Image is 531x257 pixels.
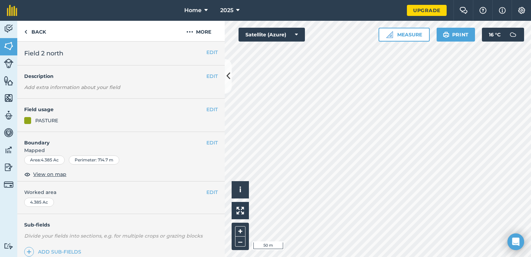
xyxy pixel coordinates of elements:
[232,181,249,198] button: i
[24,28,27,36] img: svg+xml;base64,PHN2ZyB4bWxucz0iaHR0cDovL3d3dy53My5vcmcvMjAwMC9zdmciIHdpZHRoPSI5IiBoZWlnaHQ9IjI0Ii...
[184,6,202,15] span: Home
[17,21,53,41] a: Back
[4,93,13,103] img: svg+xml;base64,PHN2ZyB4bWxucz0iaHR0cDovL3d3dy53My5vcmcvMjAwMC9zdmciIHdpZHRoPSI1NiIgaGVpZ2h0PSI2MC...
[206,188,218,196] button: EDIT
[239,28,305,42] button: Satellite (Azure)
[4,180,13,189] img: svg+xml;base64,PD94bWwgdmVyc2lvbj0iMS4wIiBlbmNvZGluZz0idXRmLTgiPz4KPCEtLSBHZW5lcmF0b3I6IEFkb2JlIE...
[24,198,54,207] div: 4.385 Ac
[407,5,447,16] a: Upgrade
[4,41,13,51] img: svg+xml;base64,PHN2ZyB4bWxucz0iaHR0cDovL3d3dy53My5vcmcvMjAwMC9zdmciIHdpZHRoPSI1NiIgaGVpZ2h0PSI2MC...
[236,207,244,214] img: Four arrows, one pointing top left, one top right, one bottom right and the last bottom left
[518,7,526,14] img: A cog icon
[24,247,84,257] a: Add sub-fields
[459,7,468,14] img: Two speech bubbles overlapping with the left bubble in the forefront
[4,59,13,68] img: svg+xml;base64,PD94bWwgdmVyc2lvbj0iMS4wIiBlbmNvZGluZz0idXRmLTgiPz4KPCEtLSBHZW5lcmF0b3I6IEFkb2JlIE...
[24,188,218,196] span: Worked area
[206,106,218,113] button: EDIT
[506,28,520,42] img: svg+xml;base64,PD94bWwgdmVyc2lvbj0iMS4wIiBlbmNvZGluZz0idXRmLTgiPz4KPCEtLSBHZW5lcmF0b3I6IEFkb2JlIE...
[173,21,225,41] button: More
[24,170,66,178] button: View on map
[4,24,13,34] img: svg+xml;base64,PD94bWwgdmVyc2lvbj0iMS4wIiBlbmNvZGluZz0idXRmLTgiPz4KPCEtLSBHZW5lcmF0b3I6IEFkb2JlIE...
[4,76,13,86] img: svg+xml;base64,PHN2ZyB4bWxucz0iaHR0cDovL3d3dy53My5vcmcvMjAwMC9zdmciIHdpZHRoPSI1NiIgaGVpZ2h0PSI2MC...
[24,84,120,90] em: Add extra information about your field
[235,237,245,247] button: –
[206,48,218,56] button: EDIT
[479,7,487,14] img: A question mark icon
[489,28,501,42] span: 16 ° C
[69,156,119,165] div: Perimeter : 714.7 m
[507,233,524,250] div: Open Intercom Messenger
[206,72,218,80] button: EDIT
[24,233,203,239] em: Divide your fields into sections, e.g. for multiple crops or grazing blocks
[24,156,65,165] div: Area : 4.385 Ac
[27,248,31,256] img: svg+xml;base64,PHN2ZyB4bWxucz0iaHR0cDovL3d3dy53My5vcmcvMjAwMC9zdmciIHdpZHRoPSIxNCIgaGVpZ2h0PSIyNC...
[386,31,393,38] img: Ruler icon
[4,145,13,155] img: svg+xml;base64,PD94bWwgdmVyc2lvbj0iMS4wIiBlbmNvZGluZz0idXRmLTgiPz4KPCEtLSBHZW5lcmF0b3I6IEFkb2JlIE...
[437,28,475,42] button: Print
[24,72,218,80] h4: Description
[379,28,430,42] button: Measure
[443,30,449,39] img: svg+xml;base64,PHN2ZyB4bWxucz0iaHR0cDovL3d3dy53My5vcmcvMjAwMC9zdmciIHdpZHRoPSIxOSIgaGVpZ2h0PSIyNC...
[239,185,241,194] span: i
[33,170,66,178] span: View on map
[24,106,206,113] h4: Field usage
[17,147,225,154] span: Mapped
[186,28,193,36] img: svg+xml;base64,PHN2ZyB4bWxucz0iaHR0cDovL3d3dy53My5vcmcvMjAwMC9zdmciIHdpZHRoPSIyMCIgaGVpZ2h0PSIyNC...
[4,110,13,121] img: svg+xml;base64,PD94bWwgdmVyc2lvbj0iMS4wIiBlbmNvZGluZz0idXRmLTgiPz4KPCEtLSBHZW5lcmF0b3I6IEFkb2JlIE...
[7,5,17,16] img: fieldmargin Logo
[4,127,13,138] img: svg+xml;base64,PD94bWwgdmVyc2lvbj0iMS4wIiBlbmNvZGluZz0idXRmLTgiPz4KPCEtLSBHZW5lcmF0b3I6IEFkb2JlIE...
[482,28,524,42] button: 16 °C
[206,139,218,147] button: EDIT
[220,6,233,15] span: 2025
[235,226,245,237] button: +
[17,221,225,229] h4: Sub-fields
[499,6,506,15] img: svg+xml;base64,PHN2ZyB4bWxucz0iaHR0cDovL3d3dy53My5vcmcvMjAwMC9zdmciIHdpZHRoPSIxNyIgaGVpZ2h0PSIxNy...
[4,243,13,249] img: svg+xml;base64,PD94bWwgdmVyc2lvbj0iMS4wIiBlbmNvZGluZz0idXRmLTgiPz4KPCEtLSBHZW5lcmF0b3I6IEFkb2JlIE...
[17,132,206,147] h4: Boundary
[24,170,30,178] img: svg+xml;base64,PHN2ZyB4bWxucz0iaHR0cDovL3d3dy53My5vcmcvMjAwMC9zdmciIHdpZHRoPSIxOCIgaGVpZ2h0PSIyNC...
[24,48,63,58] span: Field 2 north
[35,117,58,124] div: PASTURE
[4,162,13,172] img: svg+xml;base64,PD94bWwgdmVyc2lvbj0iMS4wIiBlbmNvZGluZz0idXRmLTgiPz4KPCEtLSBHZW5lcmF0b3I6IEFkb2JlIE...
